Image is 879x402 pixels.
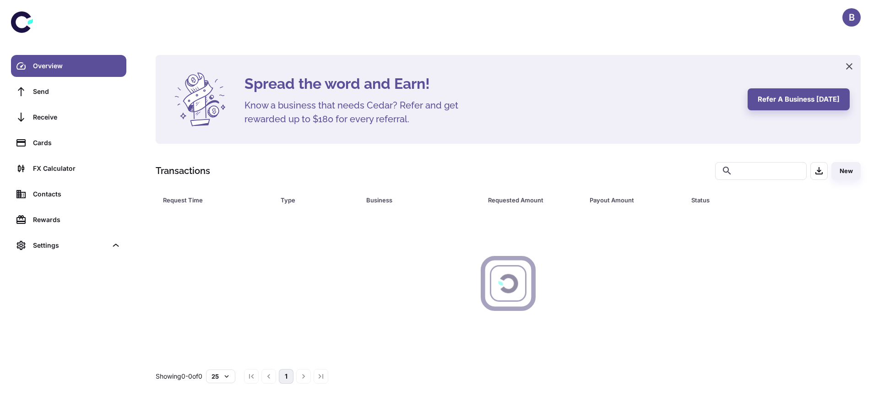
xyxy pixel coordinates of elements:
button: New [831,162,861,180]
a: Cards [11,132,126,154]
div: Requested Amount [488,194,567,206]
div: Rewards [33,215,121,225]
button: 25 [206,369,235,383]
span: Payout Amount [590,194,680,206]
a: Rewards [11,209,126,231]
span: Status [691,194,823,206]
h4: Spread the word and Earn! [244,73,737,95]
div: Request Time [163,194,258,206]
div: Status [691,194,811,206]
nav: pagination navigation [243,369,330,384]
button: page 1 [279,369,293,384]
button: B [842,8,861,27]
span: Requested Amount [488,194,579,206]
a: Receive [11,106,126,128]
div: Settings [33,240,107,250]
div: FX Calculator [33,163,121,174]
div: Settings [11,234,126,256]
a: FX Calculator [11,158,126,179]
a: Send [11,81,126,103]
h1: Transactions [156,164,210,178]
div: Type [281,194,343,206]
button: Refer a business [DATE] [748,88,850,110]
div: Overview [33,61,121,71]
p: Showing 0-0 of 0 [156,371,202,381]
div: Receive [33,112,121,122]
div: Send [33,87,121,97]
h5: Know a business that needs Cedar? Refer and get rewarded up to $180 for every referral. [244,98,473,126]
a: Contacts [11,183,126,205]
div: Cards [33,138,121,148]
div: Contacts [33,189,121,199]
div: Payout Amount [590,194,668,206]
span: Type [281,194,355,206]
a: Overview [11,55,126,77]
span: Request Time [163,194,270,206]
